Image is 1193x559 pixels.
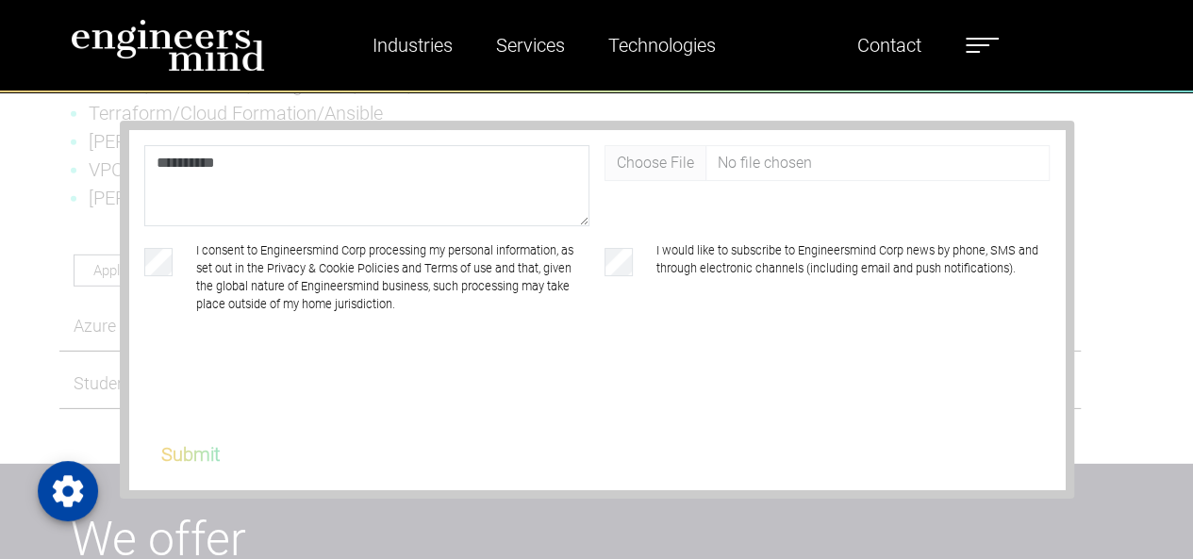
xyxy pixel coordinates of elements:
label: I would like to subscribe to Engineersmind Corp news by phone, SMS and through electronic channel... [656,241,1050,314]
a: Contact [849,24,928,67]
iframe: reCAPTCHA [148,361,435,435]
a: Services [489,24,572,67]
button: Submit [137,435,244,474]
a: Technologies [601,24,723,67]
label: I consent to Engineersmind Corp processing my personal information, as set out in the Privacy & C... [196,241,589,314]
a: Industries [365,24,460,67]
img: logo [71,19,265,72]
